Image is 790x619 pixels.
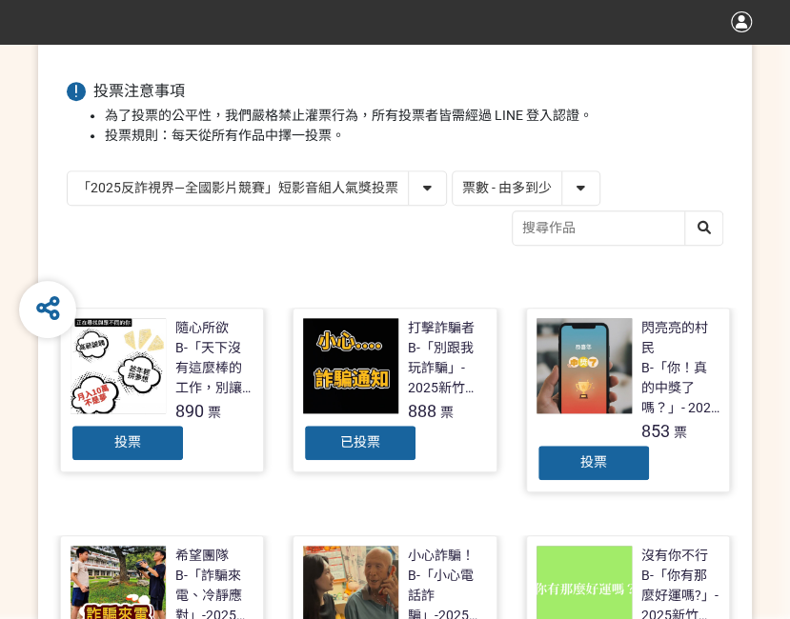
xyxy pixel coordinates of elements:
[175,546,229,566] div: 希望團隊
[408,338,487,398] div: B-「別跟我玩詐騙」- 2025新竹市反詐視界影片徵件
[175,338,254,398] div: B-「天下沒有這麼棒的工作，別讓你的求職夢變成惡夢！」- 2025新竹市反詐視界影片徵件
[440,405,454,420] span: 票
[60,308,265,472] a: 隨心所欲B-「天下沒有這麼棒的工作，別讓你的求職夢變成惡夢！」- 2025新竹市反詐視界影片徵件890票投票
[641,546,708,566] div: 沒有你不行
[175,318,229,338] div: 隨心所欲
[208,405,221,420] span: 票
[641,421,670,441] span: 853
[580,454,607,469] span: 投票
[408,401,436,421] span: 888
[105,126,723,146] li: 投票規則：每天從所有作品中擇一投票。
[175,401,204,421] span: 890
[93,82,185,100] span: 投票注意事項
[674,425,687,440] span: 票
[641,358,720,418] div: B-「你！真的中獎了嗎？」- 2025新竹市反詐視界影片徵件
[114,434,141,449] span: 投票
[340,434,380,449] span: 已投票
[408,546,475,566] div: 小心詐騙！
[526,308,731,492] a: 閃亮亮的村民B-「你！真的中獎了嗎？」- 2025新竹市反詐視界影片徵件853票投票
[293,308,497,472] a: 打擊詐騙者B-「別跟我玩詐騙」- 2025新竹市反詐視界影片徵件888票已投票
[408,318,475,338] div: 打擊詐騙者
[641,318,720,358] div: 閃亮亮的村民
[105,106,723,126] li: 為了投票的公平性，我們嚴格禁止灌票行為，所有投票者皆需經過 LINE 登入認證。
[513,211,722,245] input: 搜尋作品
